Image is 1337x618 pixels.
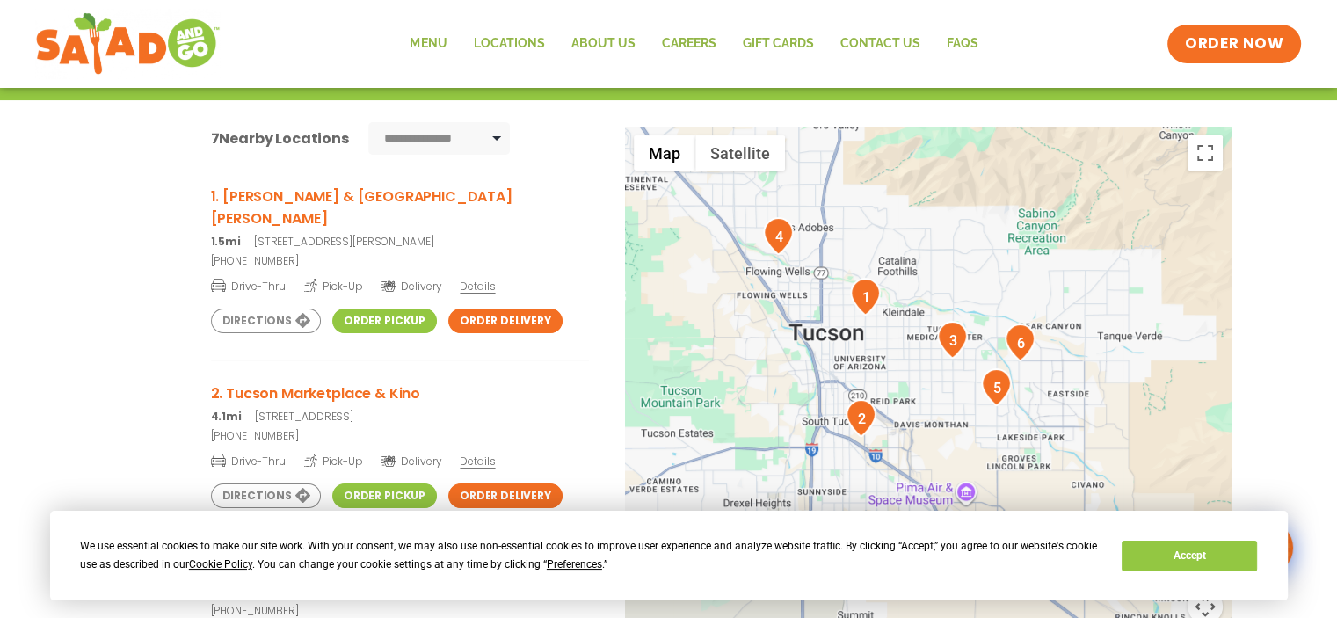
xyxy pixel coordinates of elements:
span: Pick-Up [304,452,363,469]
span: Drive-Thru [211,452,286,469]
a: Order Pickup [332,309,437,333]
a: Contact Us [826,24,933,64]
div: 2 [846,399,876,437]
h3: 1. [PERSON_NAME] & [GEOGRAPHIC_DATA][PERSON_NAME] [211,185,589,229]
strong: 4.1mi [211,409,242,424]
a: Order Delivery [448,483,563,508]
a: ORDER NOW [1167,25,1301,63]
a: Order Pickup [332,483,437,508]
span: Drive-Thru [211,277,286,294]
button: Accept [1122,541,1257,571]
div: Nearby Locations [211,127,349,149]
a: About Us [557,24,648,64]
p: [STREET_ADDRESS] [211,409,589,425]
span: Preferences [547,558,602,571]
span: Delivery [381,279,441,294]
h3: 2. Tucson Marketplace & Kino [211,382,589,404]
a: Order Delivery [448,309,563,333]
strong: 1.5mi [211,234,241,249]
a: 2. Tucson Marketplace & Kino 4.1mi[STREET_ADDRESS] [211,382,589,425]
div: We use essential cookies to make our site work. With your consent, we may also use non-essential ... [80,537,1101,574]
div: 1 [850,278,881,316]
div: 6 [1005,324,1035,361]
p: [STREET_ADDRESS][PERSON_NAME] [211,234,589,250]
img: new-SAG-logo-768×292 [35,9,221,79]
span: 7 [211,128,220,149]
a: Locations [460,24,557,64]
a: FAQs [933,24,991,64]
a: [PHONE_NUMBER] [211,253,589,269]
div: Cookie Consent Prompt [50,511,1288,600]
a: Directions [211,309,321,333]
span: Delivery [381,454,441,469]
a: Careers [648,24,729,64]
a: [PHONE_NUMBER] [211,428,589,444]
button: Show satellite imagery [695,135,785,171]
span: Details [460,454,495,469]
span: Cookie Policy [189,558,252,571]
span: Pick-Up [304,277,363,294]
a: Drive-Thru Pick-Up Delivery Details [211,447,589,469]
nav: Menu [396,24,991,64]
a: Drive-Thru Pick-Up Delivery Details [211,273,589,294]
button: Toggle fullscreen view [1188,135,1223,171]
div: 4 [763,217,794,255]
a: 1. [PERSON_NAME] & [GEOGRAPHIC_DATA][PERSON_NAME] 1.5mi[STREET_ADDRESS][PERSON_NAME] [211,185,589,250]
div: 3 [937,321,968,359]
a: Menu [396,24,460,64]
div: 5 [981,368,1012,406]
span: Details [460,279,495,294]
a: Directions [211,483,321,508]
button: Show street map [634,135,695,171]
a: GIFT CARDS [729,24,826,64]
span: ORDER NOW [1185,33,1283,55]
